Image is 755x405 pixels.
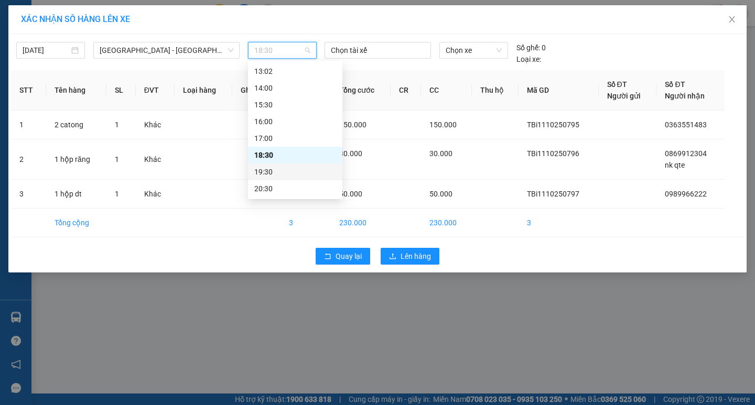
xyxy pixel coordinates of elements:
td: 3 [11,180,46,209]
strong: CÔNG TY VẬN TẢI ĐỨC TRƯỞNG [23,6,135,14]
span: nk qte [665,161,685,169]
td: 230.000 [421,209,472,237]
span: 30.000 [339,149,362,158]
div: 0 [516,42,546,53]
button: uploadLên hàng [381,248,439,265]
th: CC [421,70,472,111]
span: 50.000 [429,190,452,198]
span: 50.000 [339,190,362,198]
span: 18:30 [254,42,310,58]
span: 1 [115,190,119,198]
span: - [33,71,82,80]
th: Tổng cước [331,70,391,111]
div: 18:30 [254,149,336,161]
td: Khác [136,111,175,139]
strong: HOTLINE : [61,15,96,23]
span: 1 [115,121,119,129]
th: Tên hàng [46,70,106,111]
td: Tổng cộng [46,209,106,237]
th: Loại hàng [175,70,232,111]
td: 230.000 [331,209,391,237]
td: 1 hộp răng [46,139,106,180]
span: 0989966222 [665,190,707,198]
span: Người nhận [665,92,705,100]
span: 150.000 [339,121,366,129]
button: Close [717,5,747,35]
span: Người gửi [607,92,641,100]
div: 19:30 [254,166,336,178]
span: VP [PERSON_NAME] - [30,38,128,65]
td: Khác [136,180,175,209]
span: 0363551483 [665,121,707,129]
th: ĐVT [136,70,175,111]
span: Số ĐT [665,80,685,89]
span: 14 [PERSON_NAME], [PERSON_NAME] [30,38,128,65]
th: Ghi chú [232,70,281,111]
td: 1 [11,111,46,139]
div: 13:02 [254,65,336,77]
span: 1 [115,155,119,163]
span: Loại xe: [516,53,541,65]
span: TBi1110250797 [527,190,579,198]
span: TBi1110250796 [527,149,579,158]
input: 11/10/2025 [23,45,69,56]
span: TBi1110250795 [527,121,579,129]
span: Hà Nội - Thái Thụy (45 chỗ) [100,42,233,58]
span: close [728,15,736,24]
span: XÁC NHẬN SỐ HÀNG LÊN XE [21,14,130,24]
span: Số ghế: [516,42,540,53]
span: Chọn xe [446,42,501,58]
span: 30.000 [429,149,452,158]
td: 3 [281,209,331,237]
td: 2 [11,139,46,180]
td: 3 [519,209,599,237]
span: upload [389,253,396,261]
button: rollbackQuay lại [316,248,370,265]
th: Mã GD [519,70,599,111]
th: Thu hộ [472,70,519,111]
span: Lên hàng [401,250,431,262]
th: STT [11,70,46,111]
td: Khác [136,139,175,180]
span: rollback [324,253,331,261]
th: CR [391,70,421,111]
span: 0989966222 [35,71,82,80]
td: 2 catong [46,111,106,139]
td: 1 hộp dt [46,180,106,209]
th: SL [106,70,135,111]
div: 16:00 [254,116,336,127]
span: 0869912304 [665,149,707,158]
div: 15:30 [254,99,336,111]
span: 150.000 [429,121,457,129]
div: 14:00 [254,82,336,94]
span: - [30,27,33,36]
span: down [228,47,234,53]
span: Số ĐT [607,80,627,89]
span: Quay lại [336,250,362,262]
div: 17:00 [254,133,336,144]
span: Gửi [8,42,19,50]
div: 20:30 [254,183,336,194]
